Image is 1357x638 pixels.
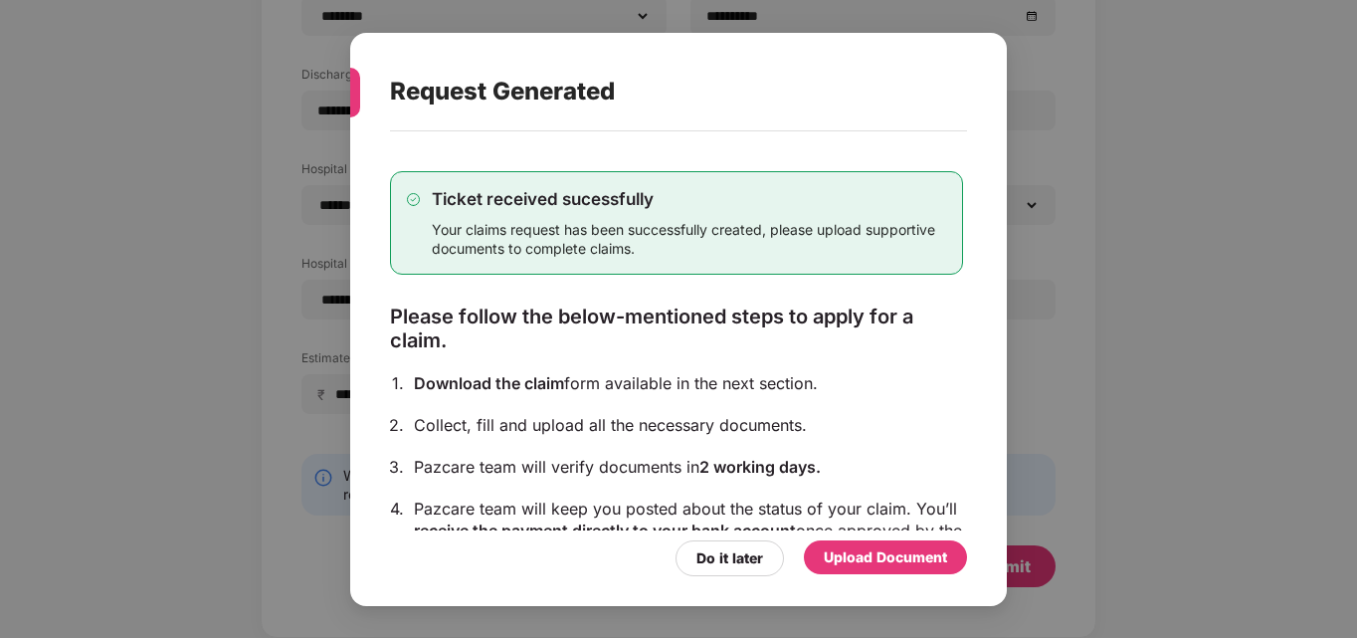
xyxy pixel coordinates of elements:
[390,53,919,130] div: Request Generated
[407,192,420,205] img: svg+xml;base64,PHN2ZyB4bWxucz0iaHR0cDovL3d3dy53My5vcmcvMjAwMC9zdmciIHdpZHRoPSIxMy4zMzMiIGhlaWdodD...
[414,372,564,392] span: Download the claim
[414,455,963,477] div: Pazcare team will verify documents in
[414,371,963,393] div: form available in the next section.
[389,455,404,477] div: 3.
[824,545,947,567] div: Upload Document
[699,456,821,476] span: 2 working days.
[696,546,763,568] div: Do it later
[390,304,963,351] div: Please follow the below-mentioned steps to apply for a claim.
[390,497,404,519] div: 4.
[414,497,963,562] div: Pazcare team will keep you posted about the status of your claim. You’ll once approved by the ins...
[432,187,946,209] div: Ticket received sucessfully
[414,520,796,539] span: receive the payment directly to your bank account
[389,413,404,435] div: 2.
[392,371,404,393] div: 1.
[414,413,963,435] div: Collect, fill and upload all the necessary documents.
[432,219,946,257] div: Your claims request has been successfully created, please upload supportive documents to complete...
